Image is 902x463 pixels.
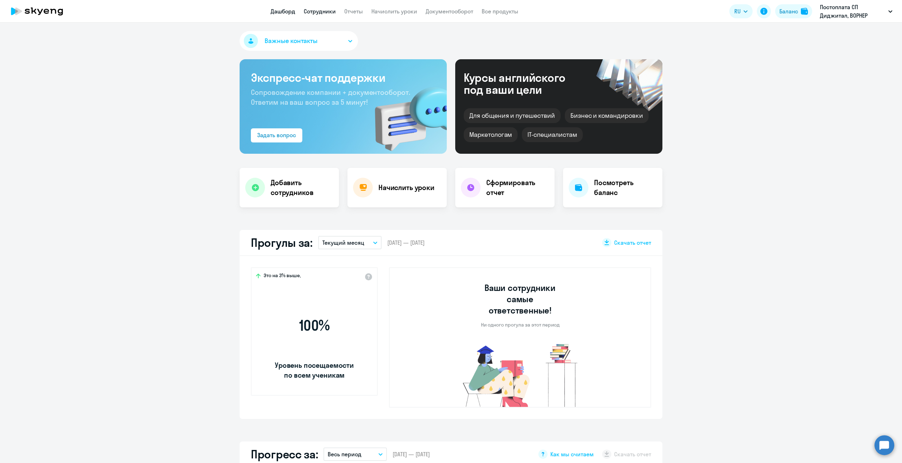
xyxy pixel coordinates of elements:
[464,108,561,123] div: Для общения и путешествий
[734,7,741,16] span: RU
[251,447,318,461] h2: Прогресс за:
[251,236,313,250] h2: Прогулы за:
[257,131,296,139] div: Задать вопрос
[271,8,295,15] a: Дашборд
[378,183,434,193] h4: Начислить уроки
[251,71,435,85] h3: Экспресс-чат поддержки
[475,282,566,316] h3: Ваши сотрудники самые ответственные!
[271,178,333,197] h4: Добавить сотрудников
[274,360,355,380] span: Уровень посещаемости по всем ученикам
[614,239,651,246] span: Скачать отчет
[393,450,430,458] span: [DATE] — [DATE]
[387,239,425,246] span: [DATE] — [DATE]
[565,108,649,123] div: Бизнес и командировки
[240,31,358,51] button: Важные контакты
[265,36,317,45] span: Важные контакты
[251,88,410,106] span: Сопровождение компании + документооборот. Ответим на ваш вопрос за 5 минут!
[264,272,301,281] span: Это на 3% выше,
[328,450,362,458] p: Весь период
[450,342,591,407] img: no-truants
[323,447,387,461] button: Весь период
[318,236,382,249] button: Текущий месяц
[251,128,302,142] button: Задать вопрос
[274,317,355,334] span: 100 %
[801,8,808,15] img: balance
[775,4,812,18] button: Балансbalance
[550,450,594,458] span: Как мы считаем
[779,7,798,16] div: Баланс
[304,8,336,15] a: Сотрудники
[486,178,549,197] h4: Сформировать отчет
[820,3,885,20] p: Постоплата СП Диджитал, ВОРНЕР МЬЮЗИК, ООО
[481,322,560,328] p: Ни одного прогула за этот период
[365,74,447,154] img: bg-img
[344,8,363,15] a: Отчеты
[522,127,582,142] div: IT-специалистам
[482,8,518,15] a: Все продукты
[322,238,364,247] p: Текущий месяц
[594,178,657,197] h4: Посмотреть баланс
[464,72,584,96] div: Курсы английского под ваши цели
[729,4,753,18] button: RU
[816,3,896,20] button: Постоплата СП Диджитал, ВОРНЕР МЬЮЗИК, ООО
[426,8,473,15] a: Документооборот
[464,127,518,142] div: Маркетологам
[371,8,417,15] a: Начислить уроки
